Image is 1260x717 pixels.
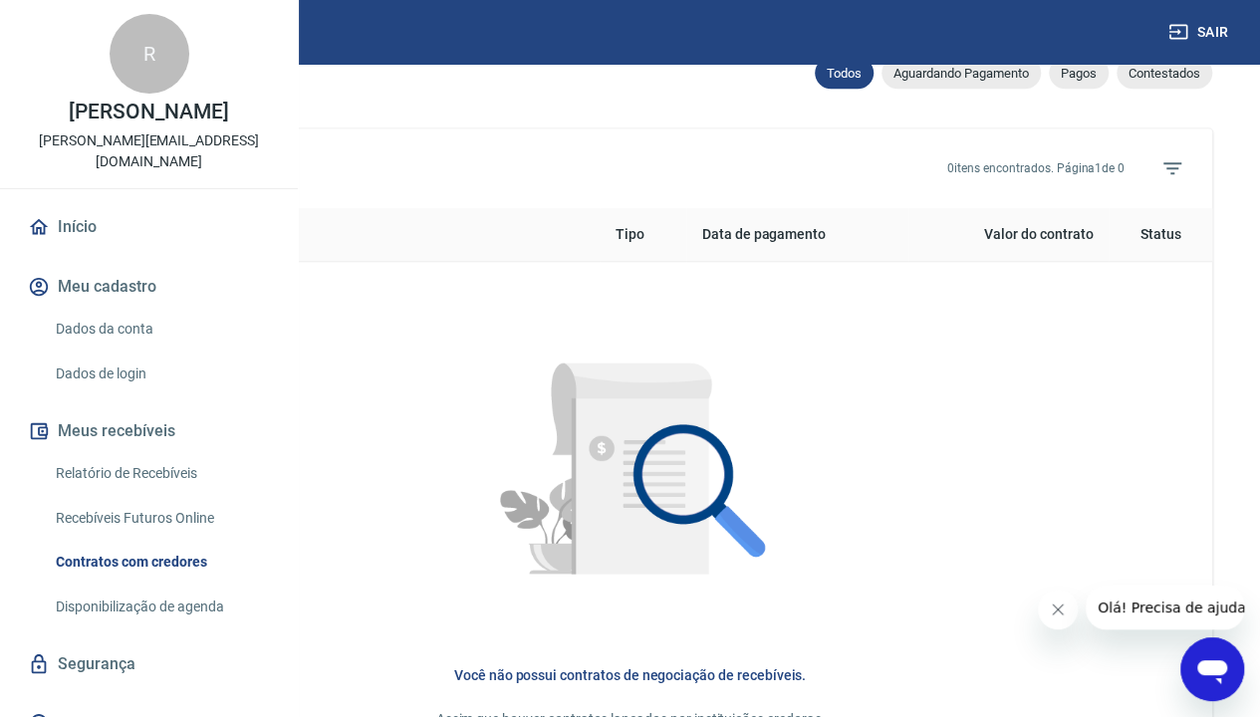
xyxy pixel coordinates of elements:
[882,66,1041,81] span: Aguardando Pagamento
[1086,586,1244,629] iframe: Mensagem da empresa
[600,208,686,262] th: Tipo
[24,642,274,686] a: Segurança
[882,57,1041,89] div: Aguardando Pagamento
[12,14,167,30] span: Olá! Precisa de ajuda?
[908,208,1110,262] th: Valor do contrato
[1049,66,1109,81] span: Pagos
[48,498,274,539] a: Recebíveis Futuros Online
[48,453,274,494] a: Relatório de Recebíveis
[815,66,874,81] span: Todos
[448,294,812,657] img: Nenhum item encontrado
[1109,208,1212,262] th: Status
[947,159,1125,177] p: 0 itens encontrados. Página 1 de 0
[1038,590,1078,629] iframe: Fechar mensagem
[16,130,282,172] p: [PERSON_NAME][EMAIL_ADDRESS][DOMAIN_NAME]
[24,265,274,309] button: Meu cadastro
[815,57,874,89] div: Todos
[1164,14,1236,51] button: Sair
[48,354,274,394] a: Dados de login
[110,14,189,94] div: R
[1148,144,1196,192] span: Filtros
[1049,57,1109,89] div: Pagos
[48,309,274,350] a: Dados da conta
[80,665,1180,685] h6: Você não possui contratos de negociação de recebíveis.
[686,208,908,262] th: Data de pagamento
[48,542,274,583] a: Contratos com credores
[24,409,274,453] button: Meus recebíveis
[1117,66,1212,81] span: Contestados
[69,102,228,122] p: [PERSON_NAME]
[48,587,274,627] a: Disponibilização de agenda
[1180,637,1244,701] iframe: Botão para abrir a janela de mensagens
[24,205,274,249] a: Início
[1117,57,1212,89] div: Contestados
[192,208,600,262] th: Credor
